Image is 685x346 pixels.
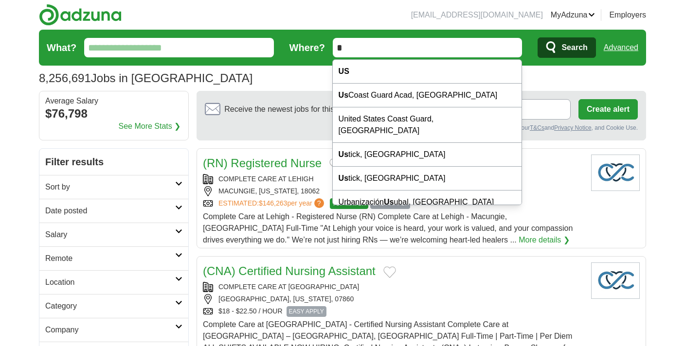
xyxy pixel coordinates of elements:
div: COMPLETE CARE AT LEHIGH [203,174,583,184]
a: Location [39,270,188,294]
a: (RN) Registered Nurse [203,156,322,170]
span: EASY APPLY [287,306,326,317]
span: $146,263 [259,199,287,207]
a: Remote [39,246,188,270]
a: Advanced [604,38,638,57]
strong: Us [339,174,348,182]
h2: Salary [45,229,175,241]
span: Search [561,38,587,57]
div: United States Coast Guard, [GEOGRAPHIC_DATA] [333,107,522,143]
div: tick, [GEOGRAPHIC_DATA] [333,167,522,190]
span: Receive the newest jobs for this search : [224,104,391,115]
h2: Filter results [39,149,188,175]
img: Company logo [591,262,640,299]
a: Privacy Notice [554,124,592,131]
label: What? [47,40,76,55]
a: (CNA) Certified Nursing Assistant [203,264,376,277]
h2: Date posted [45,205,175,217]
h2: Location [45,277,175,288]
li: [EMAIL_ADDRESS][DOMAIN_NAME] [411,9,543,21]
a: Company [39,318,188,342]
strong: Us [339,150,348,158]
a: Date posted [39,199,188,223]
div: $76,798 [45,105,182,122]
span: TOP MATCH [330,198,368,209]
div: Coast Guard Acad, [GEOGRAPHIC_DATA] [333,84,522,107]
a: See More Stats ❯ [119,121,181,132]
span: 8,256,691 [39,69,91,87]
button: Create alert [578,99,638,120]
a: More details ❯ [519,234,570,246]
button: Add to favorite jobs [329,158,342,170]
a: Sort by [39,175,188,199]
img: Company logo [591,155,640,191]
label: Where? [289,40,325,55]
span: Complete Care at Lehigh - Registered Nurse (RN) Complete Care at Lehigh - Macungie, [GEOGRAPHIC_D... [203,212,573,244]
a: T&Cs [530,124,544,131]
h2: Remote [45,253,175,264]
a: Salary [39,223,188,246]
div: COMPLETE CARE AT [GEOGRAPHIC_DATA] [203,282,583,292]
img: Adzuna logo [39,4,122,26]
a: ESTIMATED:$146,263per year? [218,198,326,209]
a: Category [39,294,188,318]
strong: US [339,67,349,75]
div: Average Salary [45,97,182,105]
h2: Category [45,300,175,312]
div: $18 - $22.50 / HOUR [203,306,583,317]
div: [GEOGRAPHIC_DATA], [US_STATE], 07860 [203,294,583,304]
div: By creating an alert, you agree to our and , and Cookie Use. [205,123,638,132]
button: Search [538,37,595,58]
h2: Sort by [45,181,175,193]
span: ? [314,198,324,208]
a: MyAdzuna [551,9,595,21]
strong: Us [384,198,394,206]
div: tick, [GEOGRAPHIC_DATA] [333,143,522,167]
a: Employers [609,9,646,21]
button: Add to favorite jobs [383,266,396,278]
div: MACUNGIE, [US_STATE], 18062 [203,186,583,196]
h2: Company [45,324,175,336]
strong: Us [339,91,348,99]
h1: Jobs in [GEOGRAPHIC_DATA] [39,71,252,85]
div: Urbanización ubal, [GEOGRAPHIC_DATA] [333,190,522,214]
